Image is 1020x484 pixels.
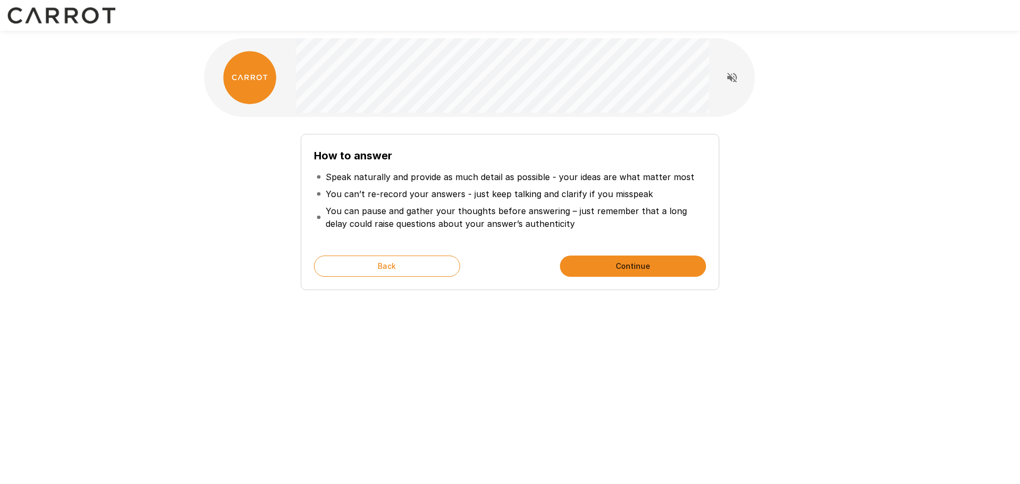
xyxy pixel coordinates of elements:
[721,67,743,88] button: Read questions aloud
[314,149,392,162] b: How to answer
[223,51,276,104] img: carrot_logo.png
[326,171,694,183] p: Speak naturally and provide as much detail as possible - your ideas are what matter most
[314,256,460,277] button: Back
[326,188,653,200] p: You can’t re-record your answers - just keep talking and clarify if you misspeak
[560,256,706,277] button: Continue
[326,205,704,230] p: You can pause and gather your thoughts before answering – just remember that a long delay could r...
